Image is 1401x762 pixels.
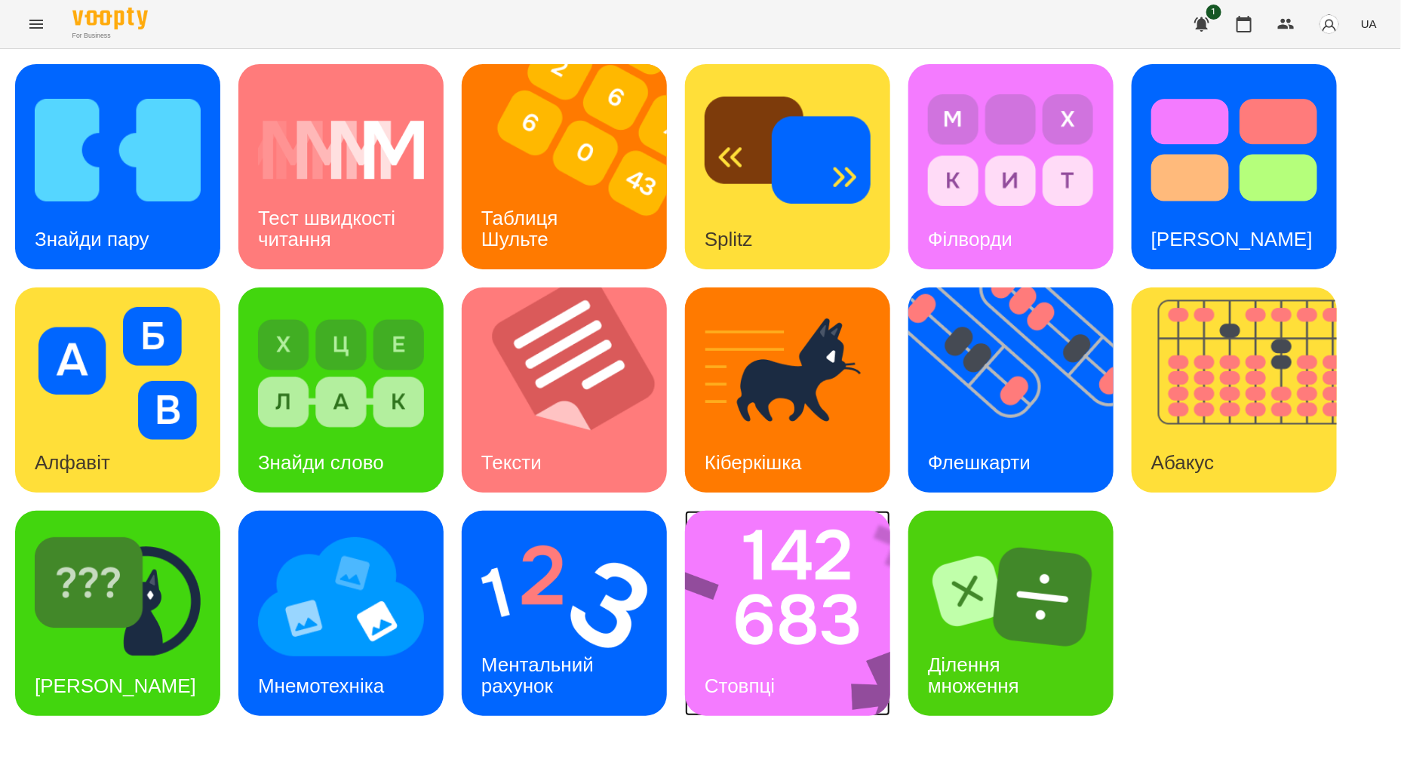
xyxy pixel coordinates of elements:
h3: Флешкарти [928,451,1031,474]
h3: Знайди пару [35,228,149,250]
a: SplitzSplitz [685,64,890,269]
a: Тест Струпа[PERSON_NAME] [1132,64,1337,269]
img: Ділення множення [928,530,1094,663]
img: Voopty Logo [72,8,148,29]
img: Тексти [462,287,686,493]
a: МнемотехнікаМнемотехніка [238,511,444,716]
h3: [PERSON_NAME] [35,674,196,697]
h3: Тест швидкості читання [258,207,401,250]
a: АлфавітАлфавіт [15,287,220,493]
img: Стовпці [685,511,910,716]
img: Алфавіт [35,307,201,440]
span: For Business [72,31,148,41]
a: Ділення множенняДілення множення [908,511,1114,716]
a: ФілвордиФілворди [908,64,1114,269]
a: ФлешкартиФлешкарти [908,287,1114,493]
h3: Тексти [481,451,542,474]
h3: Філворди [928,228,1012,250]
img: Splitz [705,84,871,217]
h3: Мнемотехніка [258,674,384,697]
img: Знайди Кіберкішку [35,530,201,663]
a: Знайди Кіберкішку[PERSON_NAME] [15,511,220,716]
a: ТекстиТексти [462,287,667,493]
img: Філворди [928,84,1094,217]
h3: [PERSON_NAME] [1151,228,1313,250]
img: Таблиця Шульте [462,64,686,269]
h3: Splitz [705,228,753,250]
h3: Ділення множення [928,653,1019,696]
a: Знайди паруЗнайди пару [15,64,220,269]
a: Таблиця ШультеТаблиця Шульте [462,64,667,269]
h3: Ментальний рахунок [481,653,599,696]
img: Ментальний рахунок [481,530,647,663]
img: Кіберкішка [705,307,871,440]
span: UA [1361,16,1377,32]
img: Флешкарти [908,287,1132,493]
h3: Абакус [1151,451,1214,474]
h3: Таблиця Шульте [481,207,564,250]
a: АбакусАбакус [1132,287,1337,493]
h3: Стовпці [705,674,775,697]
h3: Алфавіт [35,451,110,474]
a: СтовпціСтовпці [685,511,890,716]
img: Тест швидкості читання [258,84,424,217]
img: Знайди пару [35,84,201,217]
img: avatar_s.png [1319,14,1340,35]
a: Тест швидкості читанняТест швидкості читання [238,64,444,269]
button: UA [1355,10,1383,38]
img: Знайди слово [258,307,424,440]
h3: Знайди слово [258,451,384,474]
button: Menu [18,6,54,42]
a: КіберкішкаКіберкішка [685,287,890,493]
a: Знайди словоЗнайди слово [238,287,444,493]
a: Ментальний рахунокМентальний рахунок [462,511,667,716]
span: 1 [1206,5,1221,20]
img: Тест Струпа [1151,84,1317,217]
h3: Кіберкішка [705,451,802,474]
img: Абакус [1132,287,1356,493]
img: Мнемотехніка [258,530,424,663]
